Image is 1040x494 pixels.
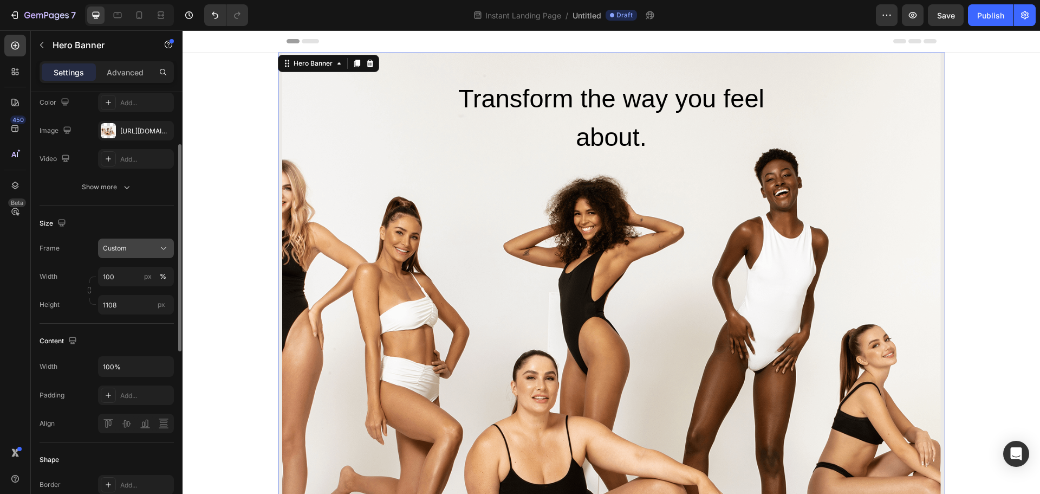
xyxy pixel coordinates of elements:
[10,116,26,124] div: 450
[98,267,174,286] input: px%
[158,300,165,309] span: px
[204,4,248,26] div: Undo/Redo
[40,455,59,465] div: Shape
[141,270,154,283] button: %
[40,300,60,310] label: Height
[98,295,174,315] input: px
[120,98,171,108] div: Add...
[53,39,145,52] p: Hero Banner
[103,243,127,253] span: Custom
[107,67,144,78] p: Advanced
[4,4,81,26] button: 7
[82,182,132,193] div: Show more
[977,10,1004,21] div: Publish
[98,239,174,258] button: Custom
[157,270,170,283] button: px
[120,480,171,490] div: Add...
[40,480,61,490] div: Border
[8,198,26,207] div: Beta
[40,419,55,428] div: Align
[483,10,563,21] span: Instant Landing Page
[183,30,1040,494] iframe: Design area
[616,10,633,20] span: Draft
[968,4,1013,26] button: Publish
[40,177,174,197] button: Show more
[40,124,74,138] div: Image
[40,362,57,371] div: Width
[243,48,615,127] h2: Transform the way you feel about.
[144,272,152,281] div: px
[40,152,72,166] div: Video
[109,28,152,38] div: Hero Banner
[565,10,568,21] span: /
[120,126,171,136] div: [URL][DOMAIN_NAME]
[71,9,76,22] p: 7
[40,243,60,253] label: Frame
[160,272,166,281] div: %
[573,10,601,21] span: Untitled
[120,155,171,164] div: Add...
[40,272,57,281] label: Width
[40,390,64,400] div: Padding
[99,357,173,376] input: Auto
[120,391,171,401] div: Add...
[1003,441,1029,467] div: Open Intercom Messenger
[40,334,79,349] div: Content
[54,67,84,78] p: Settings
[40,216,68,231] div: Size
[40,95,71,110] div: Color
[937,11,955,20] span: Save
[928,4,964,26] button: Save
